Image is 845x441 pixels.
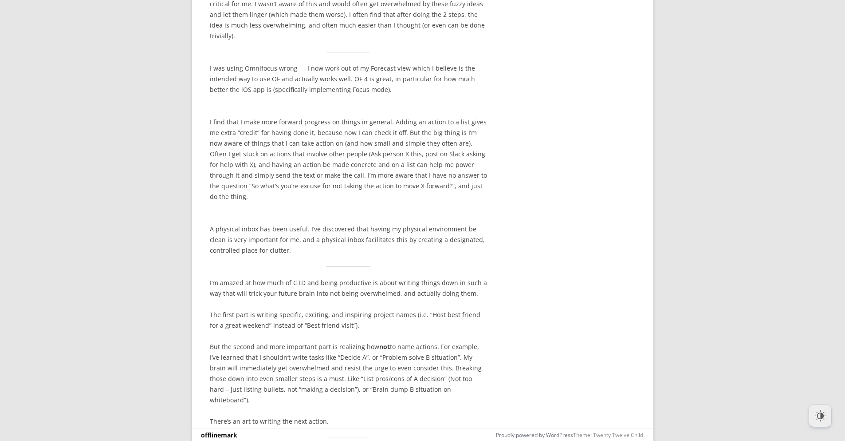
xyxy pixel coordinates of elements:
[378,429,645,441] div: Theme: Twenty Twelve Child.
[210,278,487,299] p: I’m amazed at how much of GTD and being productive is about writing things down in such a way tha...
[496,431,573,439] a: Proudly powered by WordPress
[210,117,487,202] p: I find that I make more forward progress on things in general. Adding an action to a list gives m...
[210,310,487,331] p: The first part is writing specific, exciting, and inspiring project names (i.e. “Host best friend...
[379,342,390,351] strong: not
[210,63,487,95] p: I was using Omnifocus wrong — I now work out of my Forecast view which I believe is the intended ...
[201,431,237,439] a: offlinemark
[210,342,487,405] p: But the second and more important part is realizing how to name actions. For example, I’ve learne...
[210,224,487,256] p: A physical inbox has been useful. I’ve discovered that having my physical environment be clean is...
[210,416,487,427] p: There’s an art to writing the next action.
